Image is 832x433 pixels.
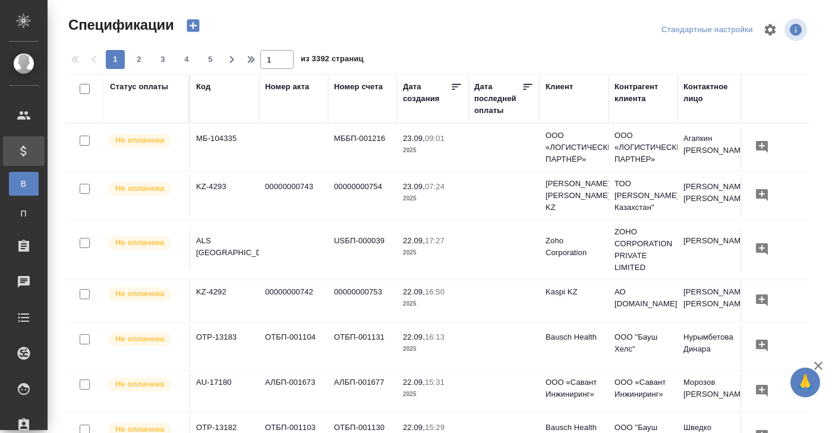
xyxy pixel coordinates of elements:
div: split button [658,21,756,39]
button: 3 [153,50,172,69]
p: Не оплачена [115,333,164,345]
td: МББП-001216 [328,127,397,168]
td: [PERSON_NAME] [677,229,746,271]
span: Спецификации [65,15,174,34]
td: OTP-13183 [190,325,259,367]
p: 2025 [403,247,462,259]
p: ООО "Бауш Хелс" [614,331,672,355]
span: В [15,178,33,190]
div: Дата создания [403,81,450,105]
p: 2025 [403,388,462,400]
p: Zoho Corporation [546,235,603,259]
td: USБП-000039 [328,229,397,271]
td: ОТБП-001104 [259,325,328,367]
p: 15:31 [425,378,445,387]
p: Не оплачена [115,288,164,300]
p: ТОО [PERSON_NAME] Казахстан" [614,178,672,214]
a: В [9,172,39,196]
button: 5 [201,50,220,69]
p: 2025 [403,145,462,156]
span: 5 [201,54,220,65]
p: Не оплачена [115,183,164,194]
p: 2025 [403,298,462,310]
p: Не оплачена [115,237,164,249]
p: [PERSON_NAME] [PERSON_NAME] KZ [546,178,603,214]
td: KZ-4293 [190,175,259,216]
a: П [9,202,39,225]
td: 00000000743 [259,175,328,216]
p: ООО «Савант Инжиниринг» [546,376,603,400]
p: ZOHO CORPORATION PRIVATE LIMITED [614,226,672,274]
p: 22.09, [403,236,425,245]
div: Клиент [546,81,573,93]
td: Нурымбетова Динара [677,325,746,367]
td: МБ-104335 [190,127,259,168]
td: АЛБП-001673 [259,371,328,412]
p: 23.09, [403,182,425,191]
p: ООО «ЛОГИСТИЧЕСКИЙ ПАРТНЁР» [546,130,603,165]
td: АЛБП-001677 [328,371,397,412]
p: Не оплачена [115,378,164,390]
p: 07:24 [425,182,445,191]
button: Создать [179,15,207,36]
p: АО [DOMAIN_NAME] [614,286,672,310]
p: ООО «Савант Инжиниринг» [614,376,672,400]
span: П [15,208,33,219]
span: 🙏 [795,370,815,395]
span: из 3392 страниц [301,52,364,69]
div: Номер счета [334,81,383,93]
td: Морозов [PERSON_NAME] [677,371,746,412]
td: AU-17180 [190,371,259,412]
p: 22.09, [403,423,425,432]
div: Статус оплаты [110,81,168,93]
span: Настроить таблицу [756,15,784,44]
span: 3 [153,54,172,65]
td: 00000000754 [328,175,397,216]
span: 4 [177,54,196,65]
td: 00000000742 [259,280,328,322]
p: 22.09, [403,332,425,341]
p: 15:29 [425,423,445,432]
div: Контактное лицо [683,81,740,105]
p: Kaspi KZ [546,286,603,298]
td: KZ-4292 [190,280,259,322]
p: 17:27 [425,236,445,245]
td: ОТБП-001131 [328,325,397,367]
p: Не оплачена [115,134,164,146]
span: 2 [130,54,149,65]
td: [PERSON_NAME] [PERSON_NAME] [677,280,746,322]
td: ALS [GEOGRAPHIC_DATA]-1246 [190,229,259,271]
div: Дата последней оплаты [474,81,522,117]
td: [PERSON_NAME] [PERSON_NAME] [677,175,746,216]
p: ООО «ЛОГИСТИЧЕСКИЙ ПАРТНЁР» [614,130,672,165]
button: 🙏 [790,368,820,397]
p: 16:13 [425,332,445,341]
p: 2025 [403,193,462,205]
button: 4 [177,50,196,69]
span: Посмотреть информацию [784,18,809,41]
p: 09:01 [425,134,445,143]
div: Код [196,81,210,93]
div: Контрагент клиента [614,81,672,105]
button: 2 [130,50,149,69]
td: Агапкин [PERSON_NAME] [677,127,746,168]
p: 2025 [403,343,462,355]
p: 23.09, [403,134,425,143]
p: Bausch Health [546,331,603,343]
td: 00000000753 [328,280,397,322]
p: 16:50 [425,287,445,296]
p: 22.09, [403,287,425,296]
div: Номер акта [265,81,309,93]
p: 22.09, [403,378,425,387]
